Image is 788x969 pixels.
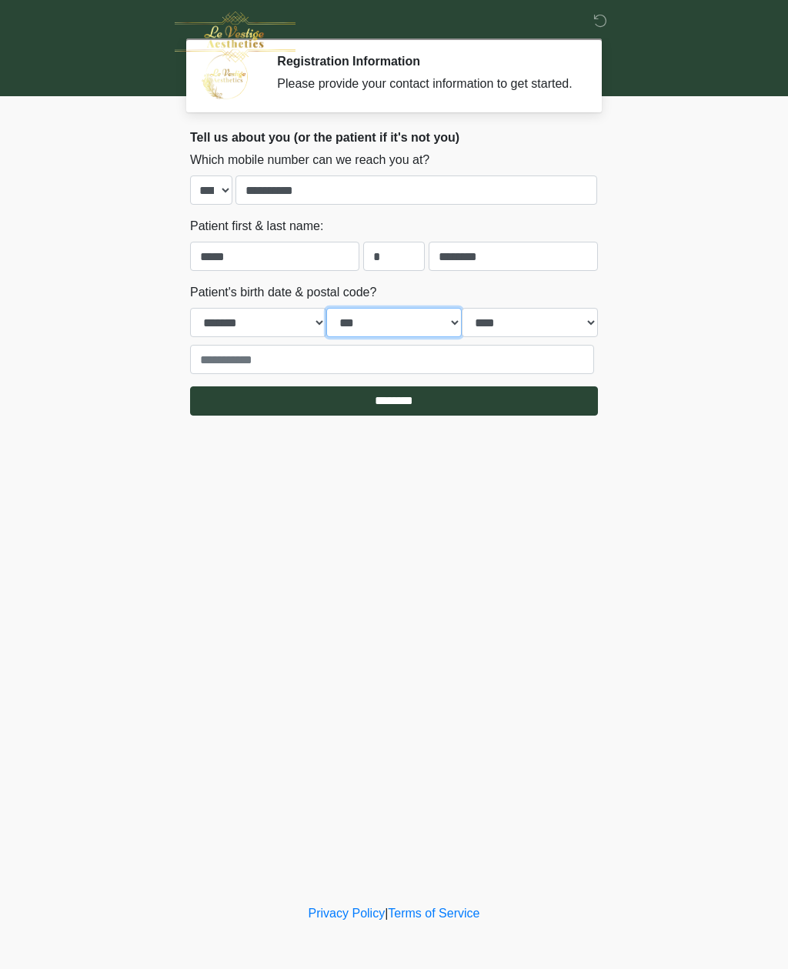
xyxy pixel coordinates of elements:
[277,75,575,93] div: Please provide your contact information to get started.
[190,283,376,302] label: Patient's birth date & postal code?
[309,907,386,920] a: Privacy Policy
[175,12,295,62] img: Le Vestige Aesthetics Logo
[190,130,598,145] h2: Tell us about you (or the patient if it's not you)
[190,217,323,236] label: Patient first & last name:
[388,907,479,920] a: Terms of Service
[385,907,388,920] a: |
[202,54,248,100] img: Agent Avatar
[190,151,429,169] label: Which mobile number can we reach you at?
